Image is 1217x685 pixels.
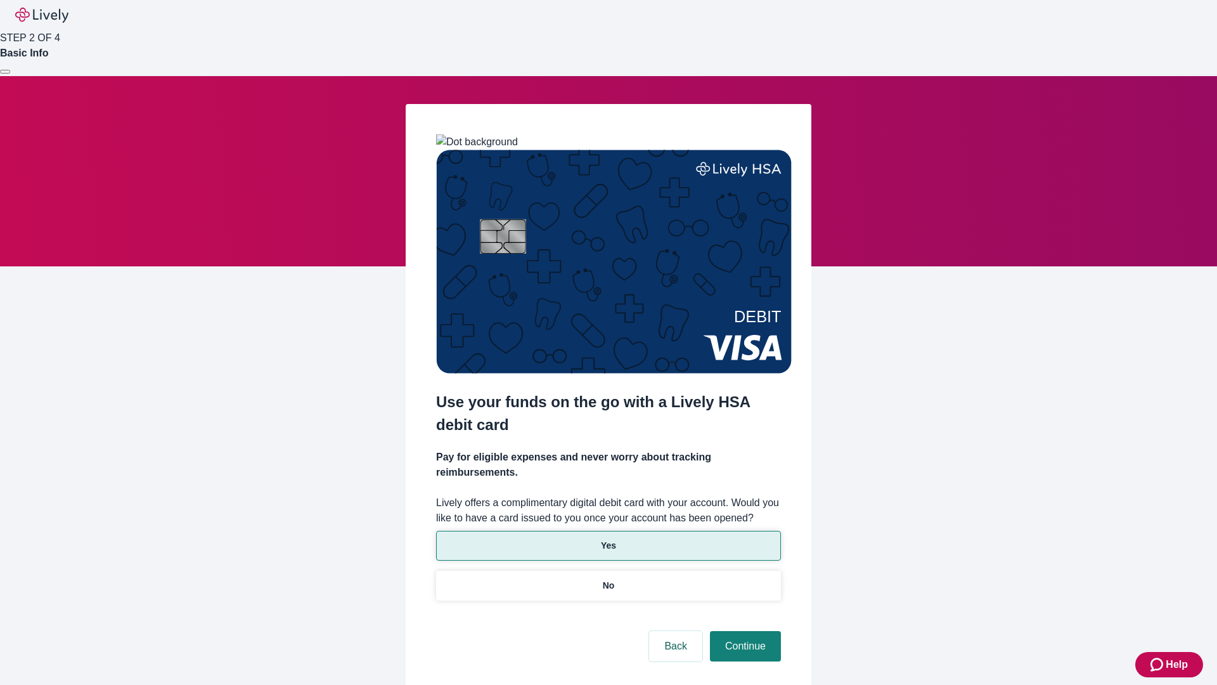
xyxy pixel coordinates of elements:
[436,571,781,601] button: No
[436,450,781,480] h4: Pay for eligible expenses and never worry about tracking reimbursements.
[1135,652,1203,677] button: Zendesk support iconHelp
[1166,657,1188,672] span: Help
[1150,657,1166,672] svg: Zendesk support icon
[436,531,781,561] button: Yes
[603,579,615,592] p: No
[649,631,702,662] button: Back
[436,391,781,436] h2: Use your funds on the go with a Lively HSA debit card
[436,134,518,150] img: Dot background
[436,495,781,526] label: Lively offers a complimentary digital debit card with your account. Would you like to have a card...
[15,8,68,23] img: Lively
[436,150,792,374] img: Debit card
[601,539,616,552] p: Yes
[710,631,781,662] button: Continue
